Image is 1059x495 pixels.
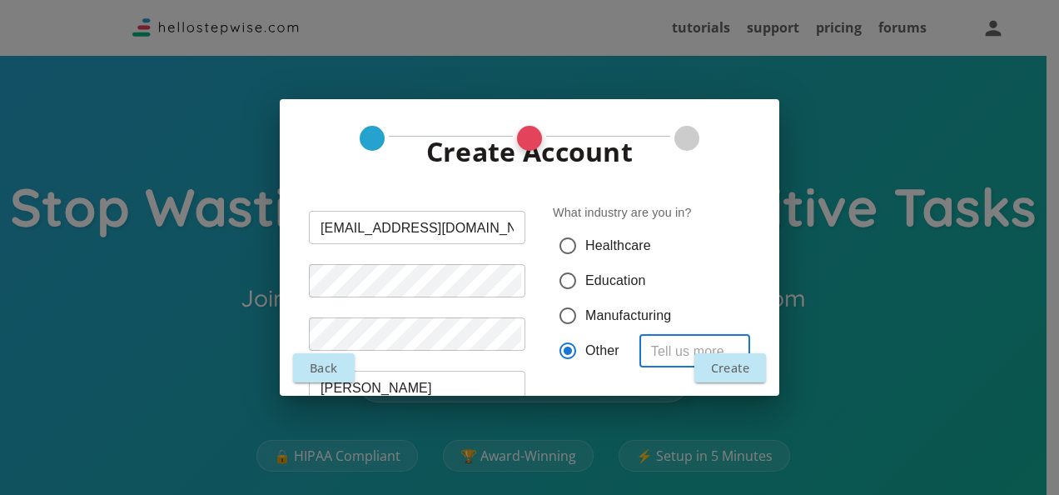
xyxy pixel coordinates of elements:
[426,132,633,173] p: Create Account
[585,341,619,361] span: Other
[309,371,525,404] input: Forum display name
[585,236,651,256] span: Healthcare
[309,211,525,244] input: Enter your email
[585,271,646,291] span: Education
[553,204,692,222] legend: What industry are you in?
[694,353,766,382] button: Create
[639,334,750,367] input: Tell us more
[293,353,355,382] button: Back
[585,306,671,326] span: Manufacturing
